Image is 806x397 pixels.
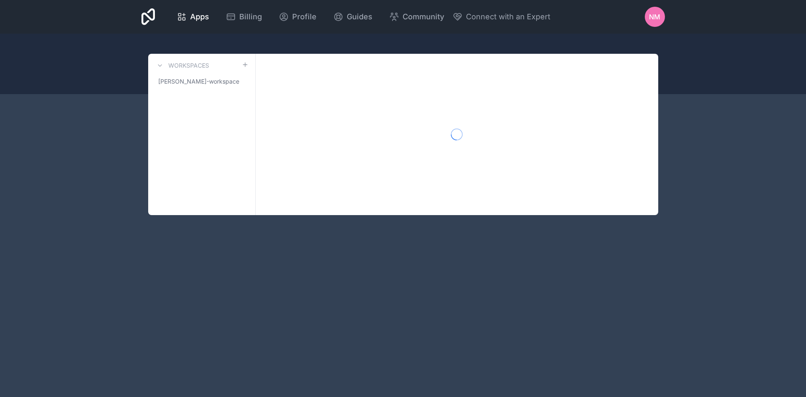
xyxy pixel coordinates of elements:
[155,60,209,71] a: Workspaces
[382,8,451,26] a: Community
[239,11,262,23] span: Billing
[453,11,550,23] button: Connect with an Expert
[403,11,444,23] span: Community
[292,11,317,23] span: Profile
[466,11,550,23] span: Connect with an Expert
[649,12,660,22] span: NM
[158,77,239,86] span: [PERSON_NAME]-workspace
[168,61,209,70] h3: Workspaces
[219,8,269,26] a: Billing
[272,8,323,26] a: Profile
[327,8,379,26] a: Guides
[170,8,216,26] a: Apps
[190,11,209,23] span: Apps
[347,11,372,23] span: Guides
[155,74,249,89] a: [PERSON_NAME]-workspace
